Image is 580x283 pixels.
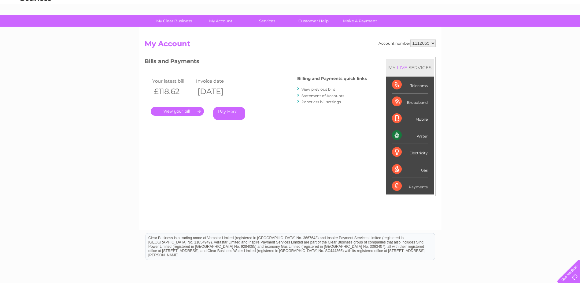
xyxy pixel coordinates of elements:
[465,3,507,11] a: 0333 014 3131
[195,15,246,27] a: My Account
[213,107,245,120] a: Pay Here
[527,26,536,31] a: Blog
[145,57,367,68] h3: Bills and Payments
[194,77,238,85] td: Invoice date
[301,100,341,104] a: Paperless bill settings
[149,15,199,27] a: My Clear Business
[151,77,195,85] td: Your latest bill
[194,85,238,98] th: [DATE]
[396,65,408,70] div: LIVE
[392,144,428,161] div: Electricity
[539,26,554,31] a: Contact
[20,16,51,35] img: logo.png
[301,87,335,92] a: View previous bills
[472,26,484,31] a: Water
[146,3,435,30] div: Clear Business is a trading name of Verastar Limited (registered in [GEOGRAPHIC_DATA] No. 3667643...
[288,15,339,27] a: Customer Help
[335,15,385,27] a: Make A Payment
[560,26,574,31] a: Log out
[392,77,428,93] div: Telecoms
[151,107,204,116] a: .
[379,40,436,47] div: Account number
[145,40,436,51] h2: My Account
[301,93,344,98] a: Statement of Accounts
[386,59,434,76] div: MY SERVICES
[392,178,428,194] div: Payments
[242,15,292,27] a: Services
[505,26,523,31] a: Telecoms
[392,161,428,178] div: Gas
[392,93,428,110] div: Broadband
[392,127,428,144] div: Water
[392,110,428,127] div: Mobile
[151,85,195,98] th: £118.62
[488,26,501,31] a: Energy
[297,76,367,81] h4: Billing and Payments quick links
